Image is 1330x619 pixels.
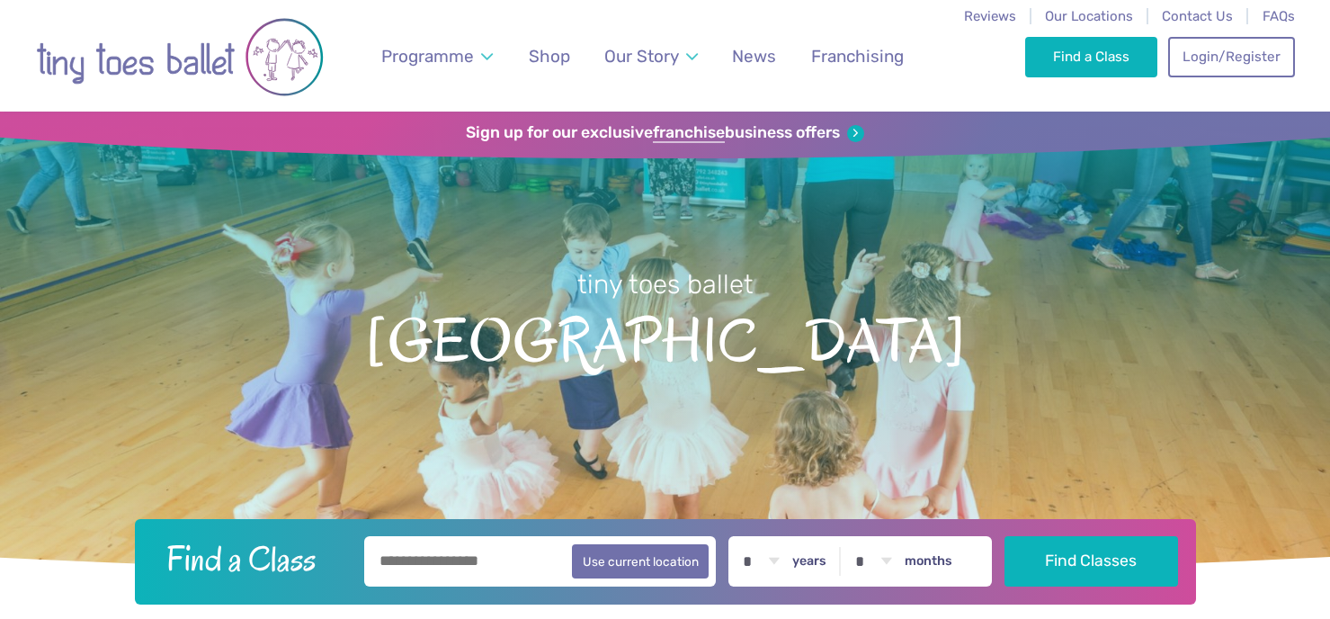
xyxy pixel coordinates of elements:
span: Our Story [604,46,679,67]
a: News [724,35,785,77]
a: FAQs [1263,8,1295,24]
a: Find a Class [1025,37,1157,76]
a: Our Story [595,35,706,77]
button: Use current location [572,544,710,579]
span: Programme [381,46,474,67]
span: [GEOGRAPHIC_DATA] [31,302,1299,375]
small: tiny toes ballet [577,269,754,300]
a: Reviews [964,8,1016,24]
a: Login/Register [1168,37,1294,76]
label: months [905,553,952,570]
label: years [792,553,826,570]
span: Franchising [811,46,904,67]
span: News [732,46,776,67]
a: Contact Us [1162,8,1233,24]
span: Shop [529,46,570,67]
img: tiny toes ballet [36,12,324,103]
strong: franchise [653,123,725,143]
a: Shop [520,35,578,77]
button: Find Classes [1004,536,1178,587]
h2: Find a Class [152,536,352,581]
a: Our Locations [1045,8,1133,24]
a: Franchising [802,35,912,77]
a: Sign up for our exclusivefranchisebusiness offers [466,123,864,143]
a: Programme [372,35,501,77]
